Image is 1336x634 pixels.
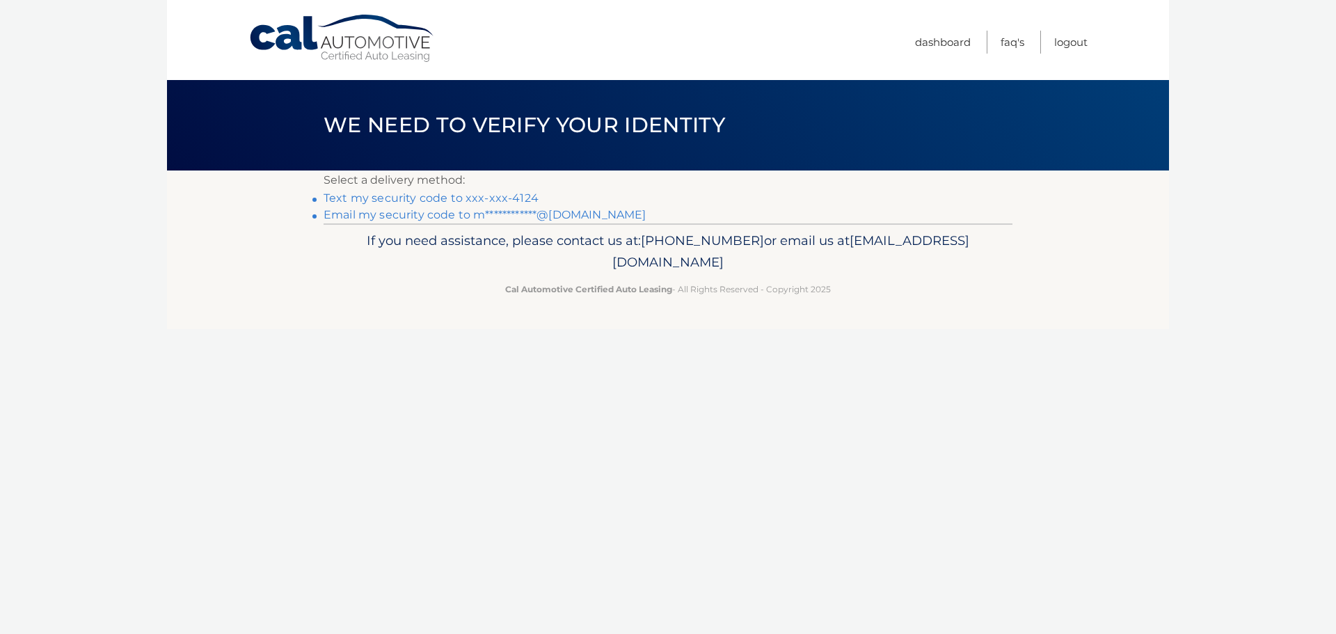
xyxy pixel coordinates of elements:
a: FAQ's [1001,31,1024,54]
a: Cal Automotive [248,14,436,63]
a: Dashboard [915,31,971,54]
a: Text my security code to xxx-xxx-4124 [324,191,539,205]
span: We need to verify your identity [324,112,725,138]
p: - All Rights Reserved - Copyright 2025 [333,282,1003,296]
a: Logout [1054,31,1088,54]
strong: Cal Automotive Certified Auto Leasing [505,284,672,294]
span: [PHONE_NUMBER] [641,232,764,248]
p: If you need assistance, please contact us at: or email us at [333,230,1003,274]
p: Select a delivery method: [324,171,1012,190]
